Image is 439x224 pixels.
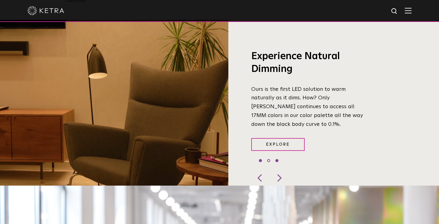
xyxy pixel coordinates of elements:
p: Ours is the first LED solution to warm naturally as it dims. How? Only [PERSON_NAME] continues to... [251,85,366,129]
img: Hamburger%20Nav.svg [405,8,412,13]
h3: Experience Natural Dimming [251,50,366,76]
img: search icon [391,8,398,15]
img: ketra-logo-2019-white [27,6,64,15]
a: Explore [251,138,305,151]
